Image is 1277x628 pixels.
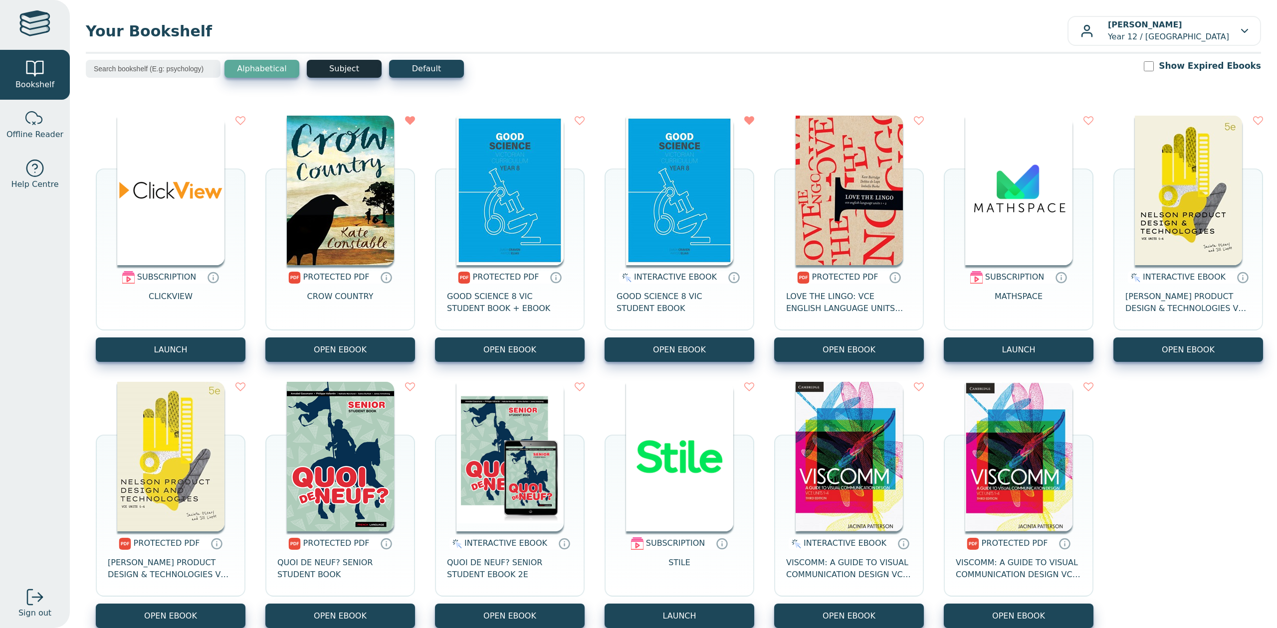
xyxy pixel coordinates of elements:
[149,291,193,314] span: CLICKVIEW
[117,116,224,265] img: 77f8b72b-955e-4a87-b08b-4e1263b61f06.png
[1067,16,1261,46] button: [PERSON_NAME]Year 12 / [GEOGRAPHIC_DATA]
[605,604,754,628] button: LAUNCH
[812,272,878,282] span: PROTECTED PDF
[897,537,909,549] a: Interactive eBooks are accessed online via the publisher’s portal. They contain interactive resou...
[288,272,301,284] img: pdf.svg
[122,271,135,284] img: subscription.svg
[18,607,51,619] span: Sign out
[1055,272,1067,284] a: Digital subscriptions can include coursework, exercises and interactive content. Subscriptions ar...
[970,271,983,284] img: subscription.svg
[1128,272,1140,284] img: interactive.svg
[985,272,1044,282] span: SUBSCRIPTION
[449,538,462,550] img: interactive.svg
[211,537,222,549] a: Protected PDFs cannot be printed, copied or shared. They can be accessed online through Education...
[307,60,382,78] button: Subject
[435,337,585,362] a: OPEN EBOOK
[86,20,1067,42] span: Your Bookshelf
[995,291,1043,314] span: MATHSPACE
[456,382,564,531] img: 9f7789cc-7891-e911-a97e-0272d098c78b.jpg
[96,604,245,628] a: OPEN EBOOK
[716,538,728,550] a: Digital subscriptions can include coursework, exercises and interactive content. Subscriptions ar...
[464,538,547,548] span: INTERACTIVE EBOOK
[668,557,690,581] span: STILE
[1113,337,1263,362] button: OPEN EBOOK
[435,604,585,628] button: OPEN EBOOK
[265,337,415,362] a: OPEN EBOOK
[789,538,801,550] img: interactive.svg
[786,557,912,581] span: VISCOMM: A GUIDE TO VISUAL COMMUNICATION DESIGN VCE UNITS 1-4 EBOOK 3E
[224,60,299,78] button: Alphabetical
[944,604,1093,628] a: OPEN EBOOK
[796,116,903,265] img: 0f0ec4b0-0cb2-46f8-8ffc-1a69ade313b1.jpg
[15,79,54,91] span: Bookshelf
[380,271,392,283] a: Protected PDFs cannot be printed, copied or shared. They can be accessed online through Education...
[965,116,1072,265] img: b19bba3b-737c-47ce-9f3f-e6a96a48e5de.png
[303,538,370,548] span: PROTECTED PDF
[389,60,464,78] button: Default
[634,272,717,282] span: INTERACTIVE EBOOK
[134,538,200,548] span: PROTECTED PDF
[119,538,131,550] img: pdf.svg
[626,382,733,531] img: 0a85b3d1-0419-43cc-81f3-c616db0c839e.png
[982,538,1048,548] span: PROTECTED PDF
[1135,116,1242,265] img: 61378b36-6822-4aab-a9c6-73cab5c0ca6f.jpg
[11,178,58,190] span: Help Centre
[456,116,564,265] img: 542b3fe4-846c-40f7-be88-614173a37729.jpg
[786,291,912,314] span: LOVE THE LINGO: VCE ENGLISH LANGUAGE UNITS 1&2 4E
[605,337,754,362] button: OPEN EBOOK
[458,272,470,284] img: pdf.svg
[287,116,394,265] img: d331e308-aa24-482b-a40b-edbaf9b4188f.jpg
[380,537,392,549] a: Protected PDFs cannot be printed, copied or shared. They can be accessed online through Education...
[1143,272,1226,282] span: INTERACTIVE EBOOK
[447,291,573,314] span: GOOD SCIENCE 8 VIC STUDENT BOOK + EBOOK
[277,557,403,581] span: QUOI DE NEUF? SENIOR STUDENT BOOK
[137,272,196,282] span: SUBSCRIPTION
[967,538,979,550] img: pdf.svg
[1125,291,1251,314] span: [PERSON_NAME] PRODUCT DESIGN & TECHNOLOGIES VCE UNITS 1-4 STUDENT BOOK 5E
[6,129,63,141] span: Offline Reader
[108,557,233,581] span: [PERSON_NAME] PRODUCT DESIGN & TECHNOLOGIES VCE UNITS 1-4 STUDENT EBOOK 5E
[1059,537,1070,549] a: Protected PDFs cannot be printed, copied or shared. They can be accessed online through Education...
[447,557,573,581] span: QUOI DE NEUF? SENIOR STUDENT EBOOK 2E
[303,272,370,282] span: PROTECTED PDF
[558,537,570,549] a: Interactive eBooks are accessed online via the publisher’s portal. They contain interactive resou...
[774,337,924,362] a: OPEN EBOOK
[619,272,632,284] img: interactive.svg
[804,538,886,548] span: INTERACTIVE EBOOK
[287,382,394,531] img: 20c9cb84-d830-4868-af96-c341656e32bc.png
[207,272,219,284] a: Digital subscriptions can include coursework, exercises and interactive content. Subscriptions ar...
[797,272,810,284] img: pdf.svg
[646,538,705,548] span: SUBSCRIPTION
[1108,19,1229,43] p: Year 12 / [GEOGRAPHIC_DATA]
[965,382,1072,531] img: c38d1fcb-1682-48ce-9bd7-a59333e40c45.png
[944,337,1093,362] button: LAUNCH
[550,271,562,283] a: Protected PDFs cannot be printed, copied or shared. They can be accessed online through Education...
[631,537,643,550] img: subscription.svg
[96,337,245,362] button: LAUNCH
[796,382,903,531] img: bab7d975-5677-47cd-93a9-ba0f992ad8ba.png
[889,271,901,283] a: Protected PDFs cannot be printed, copied or shared. They can be accessed online through Education...
[626,116,733,265] img: ec69e1b9-f088-ea11-a992-0272d098c78b.jpg
[1159,60,1261,72] label: Show Expired Ebooks
[265,604,415,628] a: OPEN EBOOK
[117,382,224,531] img: a55006ab-b820-47ad-92bd-944cf688cf9c.jpg
[1108,20,1182,29] b: [PERSON_NAME]
[86,60,220,78] input: Search bookshelf (E.g: psychology)
[728,271,740,283] a: Interactive eBooks are accessed online via the publisher’s portal. They contain interactive resou...
[307,291,374,314] span: CROW COUNTRY
[956,557,1081,581] span: VISCOMM: A GUIDE TO VISUAL COMMUNICATION DESIGN VCE UNITS 1-4 TEXTBOOK + EBOOK 3E
[473,272,539,282] span: PROTECTED PDF
[1237,271,1249,283] a: Interactive eBooks are accessed online via the publisher’s portal. They contain interactive resou...
[288,538,301,550] img: pdf.svg
[774,604,924,628] button: OPEN EBOOK
[617,291,742,314] span: GOOD SCIENCE 8 VIC STUDENT EBOOK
